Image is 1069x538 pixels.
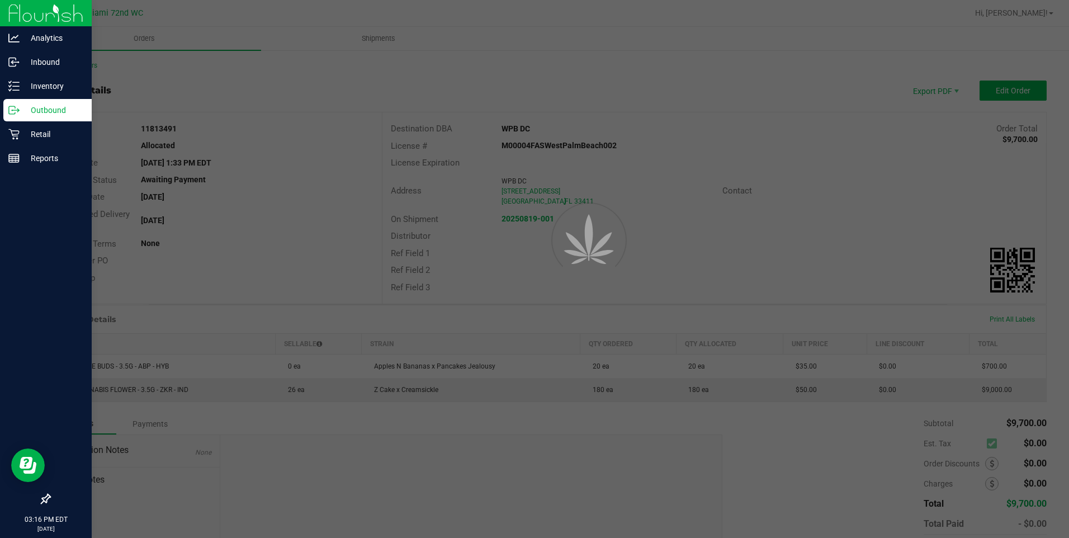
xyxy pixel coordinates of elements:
[20,31,87,45] p: Analytics
[8,32,20,44] inline-svg: Analytics
[5,525,87,533] p: [DATE]
[11,449,45,482] iframe: Resource center
[8,81,20,92] inline-svg: Inventory
[8,153,20,164] inline-svg: Reports
[20,152,87,165] p: Reports
[20,79,87,93] p: Inventory
[8,56,20,68] inline-svg: Inbound
[20,55,87,69] p: Inbound
[20,128,87,141] p: Retail
[5,515,87,525] p: 03:16 PM EDT
[8,105,20,116] inline-svg: Outbound
[20,103,87,117] p: Outbound
[8,129,20,140] inline-svg: Retail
